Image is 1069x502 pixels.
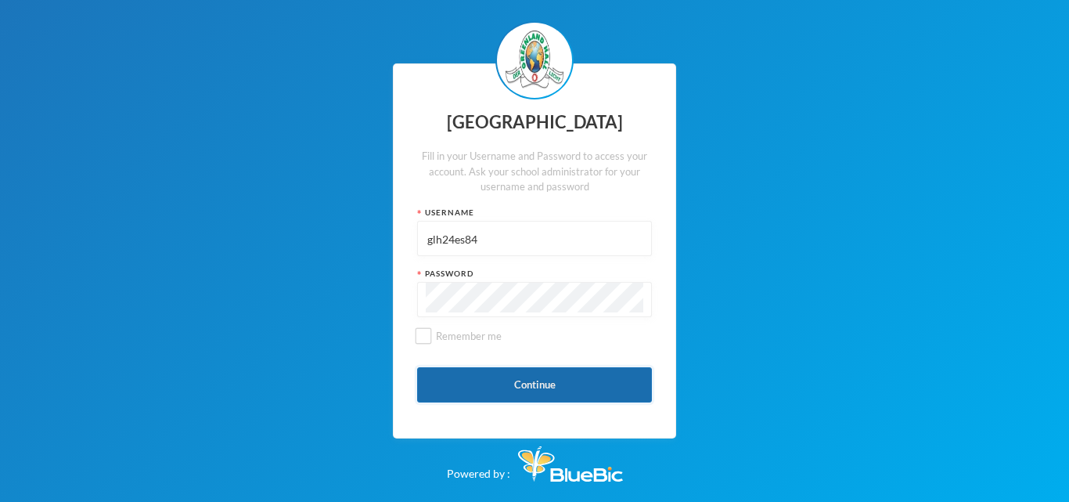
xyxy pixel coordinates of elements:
div: [GEOGRAPHIC_DATA] [417,107,652,138]
div: Powered by : [447,439,623,482]
div: Password [417,268,652,280]
button: Continue [417,367,652,403]
div: Fill in your Username and Password to access your account. Ask your school administrator for your... [417,149,652,195]
div: Username [417,207,652,218]
img: Bluebic [518,446,623,482]
span: Remember me [430,330,508,342]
